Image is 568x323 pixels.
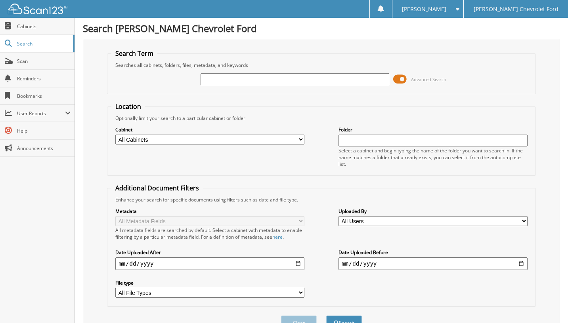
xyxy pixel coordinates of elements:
h1: Search [PERSON_NAME] Chevrolet Ford [83,22,560,35]
span: Scan [17,58,71,65]
input: end [339,257,528,270]
div: Optionally limit your search to a particular cabinet or folder [111,115,532,122]
a: here [272,234,283,240]
label: Date Uploaded Before [339,249,528,256]
span: Announcements [17,145,71,152]
label: Uploaded By [339,208,528,215]
span: Advanced Search [411,76,446,82]
label: Cabinet [115,126,304,133]
span: User Reports [17,110,65,117]
div: All metadata fields are searched by default. Select a cabinet with metadata to enable filtering b... [115,227,304,240]
label: Metadata [115,208,304,215]
legend: Location [111,102,145,111]
img: scan123-logo-white.svg [8,4,67,14]
span: Bookmarks [17,93,71,99]
input: start [115,257,304,270]
span: Help [17,127,71,134]
div: Select a cabinet and begin typing the name of the folder you want to search in. If the name match... [339,147,528,167]
span: Cabinets [17,23,71,30]
div: Searches all cabinets, folders, files, metadata, and keywords [111,62,532,68]
label: Date Uploaded After [115,249,304,256]
span: [PERSON_NAME] Chevrolet Ford [474,7,558,11]
span: Search [17,40,69,47]
div: Enhance your search for specific documents using filters such as date and file type. [111,196,532,203]
label: Folder [339,126,528,133]
span: Reminders [17,75,71,82]
span: [PERSON_NAME] [402,7,446,11]
legend: Additional Document Filters [111,184,203,192]
legend: Search Term [111,49,157,58]
label: File type [115,279,304,286]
